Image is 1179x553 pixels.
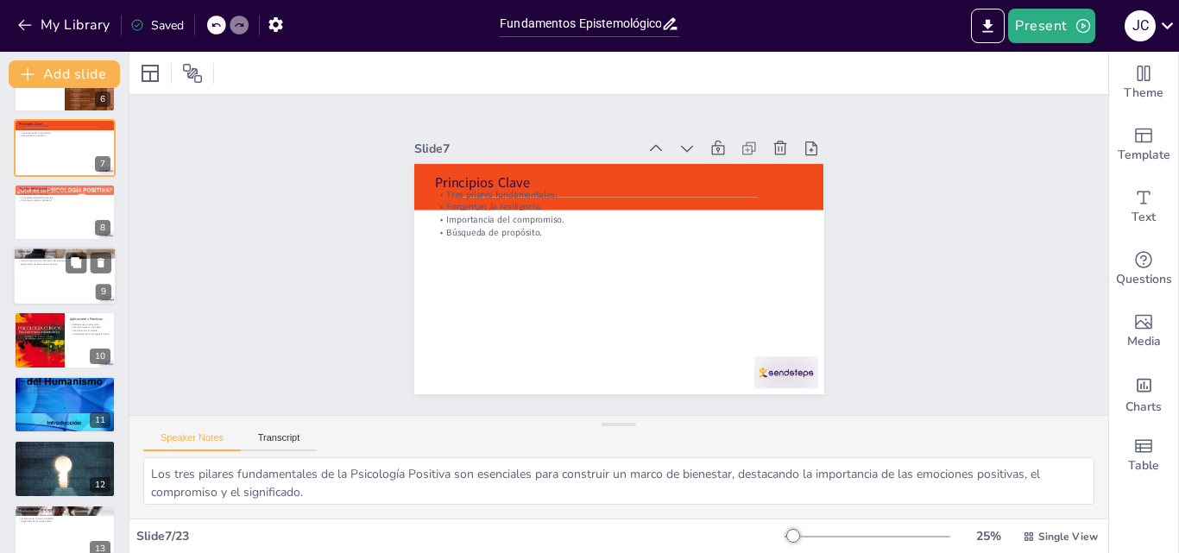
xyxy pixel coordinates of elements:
[143,432,241,451] button: Speaker Notes
[19,446,110,449] p: Críticas a la simplificación.
[70,332,110,336] p: Versatilidad de la Psicología Positiva.
[66,252,86,273] button: Duplicate Slide
[14,184,116,241] div: 8
[681,71,700,439] p: Principios Clave
[70,316,110,321] p: Aplicaciones Prácticas
[96,285,111,300] div: 9
[1132,208,1156,227] span: Text
[19,129,110,132] p: Fomentan la resiliencia.
[19,388,110,392] p: Reducción de síntomas negativos.
[70,325,110,329] p: Intervenciones en el trabajo.
[1109,52,1178,114] div: Change the overall theme
[14,440,116,497] div: 12
[14,311,116,368] div: 10
[19,517,110,520] p: Énfasis en la interseccionalidad.
[19,392,110,395] p: Desarrollo de herramientas para enfrentar adversidades.
[19,122,110,127] p: Principios Clave
[1109,114,1178,176] div: Add ready made slides
[19,513,110,517] p: Incorporación de nuevas teorías.
[1116,270,1172,289] span: Questions
[19,199,110,203] p: Alcanzar el máximo potencial.
[1125,398,1162,417] span: Charts
[19,519,110,523] p: Expansión hacia nuevas áreas.
[91,252,111,273] button: Delete Slide
[14,119,116,176] div: 7
[95,91,110,107] div: 6
[19,135,110,138] p: Búsqueda de propósito.
[19,382,110,386] p: Visión optimista de la salud mental.
[143,457,1094,505] textarea: Los tres pilares fundamentales de la Psicología Positiva son esenciales para construir un marco d...
[19,449,110,453] p: Ignorar aspectos negativos.
[14,376,116,433] div: 11
[1109,176,1178,238] div: Add text boxes
[1008,9,1094,43] button: Present
[90,412,110,428] div: 11
[500,11,661,36] input: Insert title
[70,323,110,326] p: Aplicaciones en educación.
[18,263,111,267] p: Exploración de emociones positivas.
[19,452,110,456] p: Complementariedad con la psicología tradicional.
[1109,424,1178,487] div: Add a table
[95,220,110,236] div: 8
[1124,84,1163,103] span: Theme
[13,11,117,39] button: My Library
[717,50,734,273] div: Slide 7
[660,71,673,439] p: Fomentan la resiliencia.
[1109,362,1178,424] div: Add charts and graphs
[19,190,110,193] p: Relación con la teoría de la autodeterminación.
[241,432,318,451] button: Transcript
[635,71,648,439] p: Búsqueda de propósito.
[18,249,111,255] p: Métodos de Investigación
[19,132,110,135] p: Importancia del compromiso.
[19,185,110,191] p: Teorías Relacionadas
[70,329,110,332] p: Integración en la terapia.
[18,256,111,260] p: Encuestas y estudios de caso.
[1109,238,1178,300] div: Get real-time input from your audience
[19,443,110,448] p: Críticas a la Psicología Positiva
[19,385,110,388] p: Promoción del bienestar.
[19,196,110,199] p: Complementariedad de teorías.
[19,506,110,512] p: Futuro de la Psicología Positiva
[9,60,120,88] button: Add slide
[673,71,686,439] p: Tres pilares fundamentales.
[19,456,110,459] p: Importancia de un enfoque equilibrado.
[130,17,184,34] div: Saved
[136,528,785,544] div: Slide 7 / 23
[1038,530,1098,544] span: Single View
[1125,10,1156,41] div: J C
[1128,456,1159,475] span: Table
[13,247,117,305] div: 9
[1127,332,1161,351] span: Media
[136,60,164,87] div: Layout
[182,63,203,84] span: Position
[95,156,110,172] div: 7
[647,71,660,439] p: Importancia del compromiso.
[971,9,1005,43] button: Export to PowerPoint
[18,260,111,263] p: Importancia de la combinación de enfoques.
[19,510,110,513] p: Evolución y desarrollo continuo.
[90,349,110,364] div: 10
[90,477,110,493] div: 12
[1118,146,1170,165] span: Template
[19,379,110,384] p: Impacto en la Salud Mental
[968,528,1009,544] div: 25 %
[18,253,111,256] p: Métodos cualitativos y cuantitativos.
[1125,9,1156,43] button: J C
[19,192,110,196] p: Teoría del flujo y bienestar.
[19,125,110,129] p: Tres pilares fundamentales.
[1109,300,1178,362] div: Add images, graphics, shapes or video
